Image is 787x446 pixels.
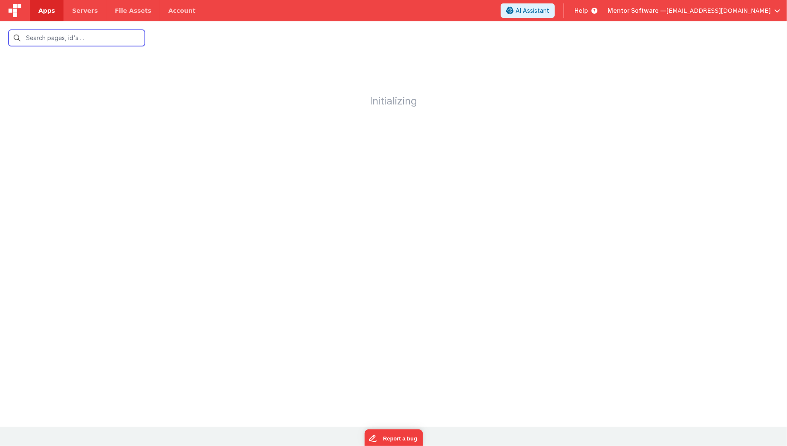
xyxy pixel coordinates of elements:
[72,6,98,15] span: Servers
[666,6,771,15] span: [EMAIL_ADDRESS][DOMAIN_NAME]
[516,6,549,15] span: AI Assistant
[574,6,588,15] span: Help
[9,30,145,46] input: Search pages, id's ...
[38,6,55,15] span: Apps
[608,6,780,15] button: Mentor Software — [EMAIL_ADDRESS][DOMAIN_NAME]
[115,6,152,15] span: File Assets
[501,3,555,18] button: AI Assistant
[608,6,666,15] span: Mentor Software —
